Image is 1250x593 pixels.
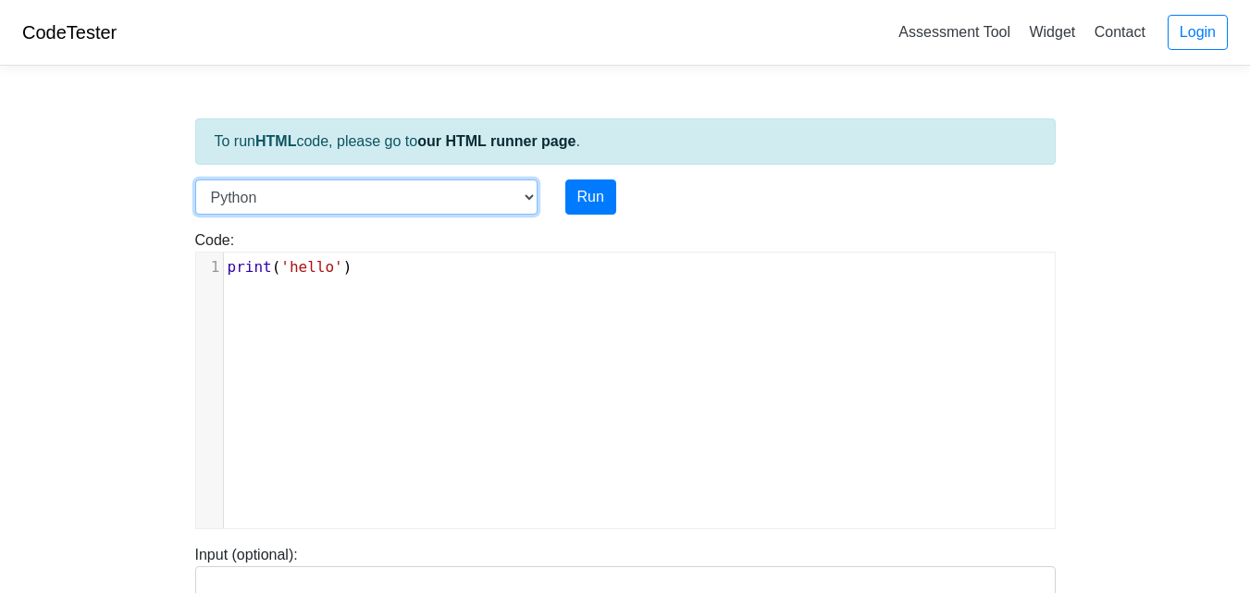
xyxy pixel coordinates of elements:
a: Widget [1021,17,1083,47]
button: Run [565,179,616,215]
span: print [228,258,272,276]
span: ( ) [228,258,353,276]
a: CodeTester [22,22,117,43]
span: 'hello' [280,258,342,276]
a: Contact [1087,17,1153,47]
div: To run code, please go to . [195,118,1056,165]
a: Assessment Tool [891,17,1018,47]
a: our HTML runner page [417,133,575,149]
strong: HTML [255,133,296,149]
div: Code: [181,229,1070,529]
a: Login [1168,15,1228,50]
div: 1 [196,256,223,278]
